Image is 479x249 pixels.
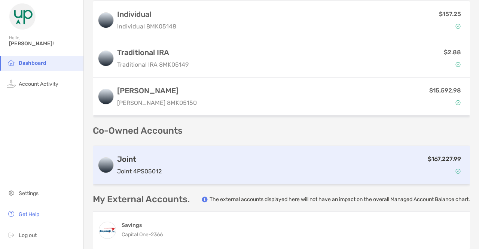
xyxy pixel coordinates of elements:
p: [PERSON_NAME] 8MK05150 [117,98,197,107]
span: Capital One - [122,231,151,238]
img: get-help icon [7,209,16,218]
span: Account Activity [19,81,58,87]
img: Account Status icon [455,100,461,105]
p: Co-Owned Accounts [93,126,470,136]
h3: Traditional IRA [117,48,189,57]
img: Account Status icon [455,168,461,174]
span: 2366 [151,231,163,238]
span: [PERSON_NAME]! [9,40,79,47]
span: Settings [19,190,39,197]
span: Get Help [19,211,39,218]
p: $15,592.98 [429,86,461,95]
img: logo account [98,89,113,104]
h3: Individual [117,10,176,19]
p: $157.25 [439,9,461,19]
h4: Savings [122,222,163,229]
img: household icon [7,58,16,67]
img: Account Status icon [455,24,461,29]
img: logout icon [7,230,16,239]
span: Log out [19,232,37,239]
h3: [PERSON_NAME] [117,86,197,95]
p: My External Accounts. [93,195,190,204]
img: logo account [98,13,113,28]
img: logo account [98,51,113,66]
h3: Joint [117,155,162,164]
img: Zoe Logo [9,3,36,30]
p: Traditional IRA 8MK05149 [117,60,189,69]
img: logo account [98,158,113,173]
img: Account Status icon [455,62,461,67]
p: $2.88 [444,48,461,57]
p: The external accounts displayed here will not have an impact on the overall Managed Account Balan... [210,196,470,203]
img: settings icon [7,188,16,197]
p: Individual 8MK05148 [117,22,176,31]
img: activity icon [7,79,16,88]
img: info [202,197,208,203]
p: $167,227.99 [428,154,461,164]
p: Joint 4PS05012 [117,167,162,176]
img: 360 Performance Savings [99,222,116,239]
span: Dashboard [19,60,46,66]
